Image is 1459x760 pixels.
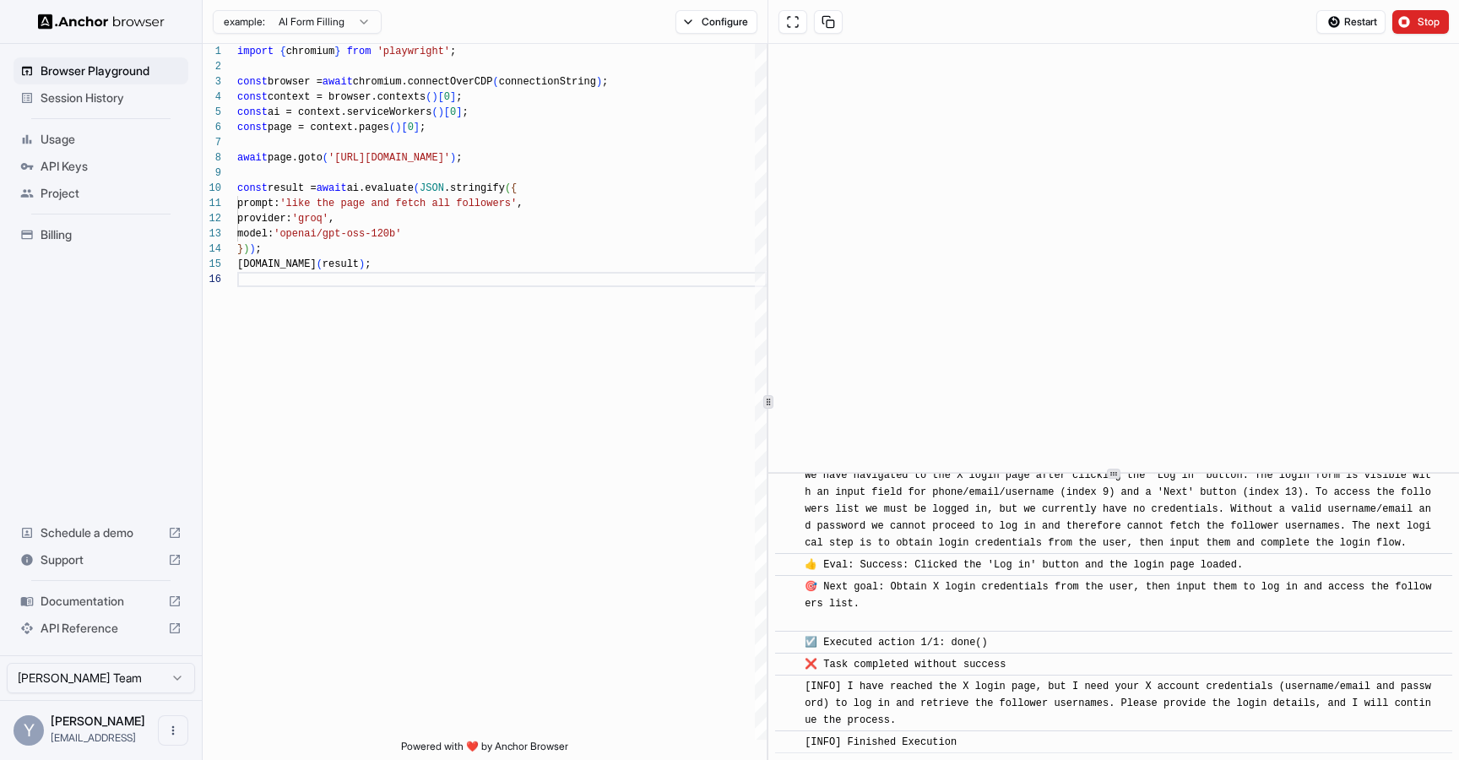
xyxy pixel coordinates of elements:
span: 'playwright' [377,46,450,57]
span: page = context.pages [268,122,389,133]
div: Schedule a demo [14,519,188,546]
span: , [517,198,523,209]
span: await [317,182,347,194]
span: ) [450,152,456,164]
span: JSON [420,182,444,194]
span: { [511,182,517,194]
span: result = [268,182,317,194]
span: ; [256,243,262,255]
div: 7 [203,135,221,150]
span: ) [243,243,249,255]
span: Schedule a demo [41,524,161,541]
span: ( [317,258,323,270]
span: ( [431,106,437,118]
span: ​ [784,656,792,673]
span: import [237,46,274,57]
button: Configure [675,10,757,34]
span: ) [596,76,602,88]
div: Support [14,546,188,573]
span: Yonatan Levin [51,714,145,728]
div: 14 [203,242,221,257]
span: } [334,46,340,57]
span: [ [401,122,407,133]
div: 12 [203,211,221,226]
span: Support [41,551,161,568]
span: ❌ Task completed without success [805,659,1006,670]
div: 11 [203,196,221,211]
span: result [323,258,359,270]
span: context = browser.contexts [268,91,426,103]
span: ​ [784,734,792,751]
span: yonti@loora.ai [51,731,136,744]
span: ) [431,91,437,103]
div: Billing [14,221,188,248]
span: 'groq' [292,213,328,225]
div: 4 [203,90,221,105]
span: { [279,46,285,57]
span: 🎯 Next goal: Obtain X login credentials from the user, then input them to log in and access the f... [805,581,1431,627]
div: Y [14,715,44,746]
span: 0 [408,122,414,133]
span: [INFO] Finished Execution [805,736,957,748]
div: Usage [14,126,188,153]
div: 9 [203,166,221,181]
div: 1 [203,44,221,59]
span: [ [444,106,450,118]
div: API Keys [14,153,188,180]
span: } [237,243,243,255]
span: ( [323,152,328,164]
span: browser = [268,76,323,88]
span: model: [237,228,274,240]
span: 0 [444,91,450,103]
span: Powered with ❤️ by Anchor Browser [401,740,568,760]
span: Usage [41,131,182,148]
div: 5 [203,105,221,120]
span: ​ [784,678,792,695]
span: ai.evaluate [347,182,414,194]
button: Copy session ID [814,10,843,34]
div: 13 [203,226,221,242]
div: 8 [203,150,221,166]
span: API Reference [41,620,161,637]
img: Anchor Logo [38,14,165,30]
span: , [328,213,334,225]
button: Restart [1316,10,1386,34]
span: ( [414,182,420,194]
span: ; [462,106,468,118]
span: ​ [784,556,792,573]
span: ] [450,91,456,103]
button: Open menu [158,715,188,746]
span: '[URL][DOMAIN_NAME]' [328,152,450,164]
div: Project [14,180,188,207]
span: Billing [41,226,182,243]
div: 15 [203,257,221,272]
span: chromium.connectOverCDP [353,76,493,88]
span: ) [438,106,444,118]
span: ; [420,122,426,133]
span: ] [414,122,420,133]
div: 10 [203,181,221,196]
div: 6 [203,120,221,135]
span: ; [450,46,456,57]
span: Session History [41,90,182,106]
span: await [323,76,353,88]
span: example: [224,15,265,29]
span: [INFO] I have reached the X login page, but I need your X account credentials (username/email and... [805,681,1431,726]
span: 👍 Eval: Success: Clicked the 'Log in' button and the login page loaded. [805,559,1243,571]
span: ; [456,152,462,164]
button: Stop [1392,10,1449,34]
span: ​ [784,578,792,595]
div: Session History [14,84,188,111]
span: await [237,152,268,164]
span: ( [426,91,431,103]
span: ( [492,76,498,88]
span: ( [389,122,395,133]
span: [ [438,91,444,103]
div: Browser Playground [14,57,188,84]
span: from [347,46,372,57]
span: 'like the page and fetch all followers' [279,198,517,209]
span: ] [456,106,462,118]
span: Documentation [41,593,161,610]
span: const [237,76,268,88]
span: [DOMAIN_NAME] [237,258,317,270]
